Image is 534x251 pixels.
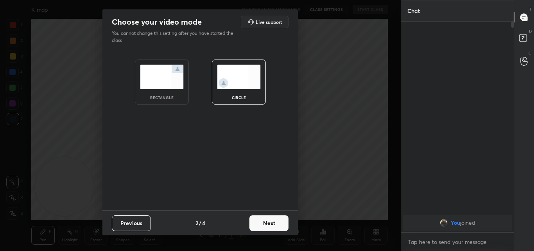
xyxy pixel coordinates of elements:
div: rectangle [146,96,177,99]
div: circle [223,96,254,99]
div: grid [401,213,514,232]
button: Previous [112,215,151,231]
img: circleScreenIcon.acc0effb.svg [217,65,261,89]
h4: / [199,219,201,227]
p: T [529,6,532,12]
h2: Choose your video mode [112,17,202,27]
p: You cannot change this setting after you have started the class [112,30,238,44]
button: Next [249,215,289,231]
span: joined [460,220,475,226]
p: G [529,50,532,56]
img: normalScreenIcon.ae25ed63.svg [140,65,184,89]
p: Chat [401,0,426,21]
h5: Live support [256,20,282,24]
h4: 2 [195,219,198,227]
img: 90448af0b9cb4c5687ded3cc1f3856a3.jpg [440,219,448,227]
span: You [451,220,460,226]
h4: 4 [202,219,205,227]
p: D [529,28,532,34]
